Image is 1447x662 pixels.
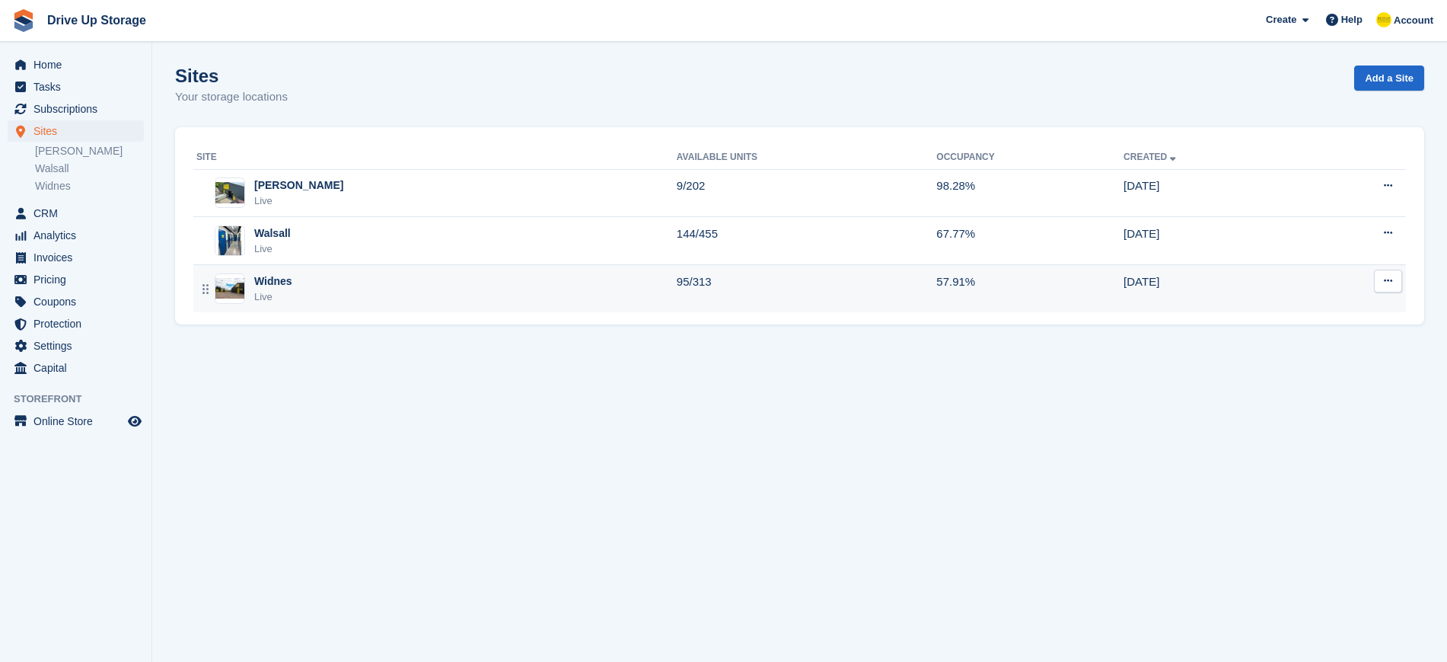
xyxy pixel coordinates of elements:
th: Occupancy [936,146,1123,170]
img: Image of Walsall site [218,225,241,256]
div: Widnes [254,273,292,289]
a: menu [8,335,144,357]
a: menu [8,313,144,334]
a: menu [8,357,144,379]
span: Analytics [33,225,125,246]
a: menu [8,269,144,290]
a: Preview store [126,412,144,430]
td: 144/455 [677,217,936,265]
span: Sites [33,120,125,142]
td: 95/313 [677,265,936,312]
th: Site [193,146,677,170]
p: Your storage locations [175,88,288,106]
img: Image of Widnes site [215,278,244,299]
span: Create [1266,12,1296,27]
div: Walsall [254,225,291,241]
span: Home [33,54,125,75]
span: Pricing [33,269,125,290]
span: Capital [33,357,125,379]
span: Settings [33,335,125,357]
div: [PERSON_NAME] [254,177,343,193]
span: Tasks [33,76,125,98]
td: 9/202 [677,169,936,217]
span: Protection [33,313,125,334]
a: menu [8,247,144,268]
a: menu [8,203,144,224]
span: Account [1394,13,1433,28]
h1: Sites [175,66,288,86]
th: Available Units [677,146,936,170]
a: Drive Up Storage [41,8,152,33]
a: Created [1123,152,1179,162]
img: Crispin Vitoria [1376,12,1391,27]
a: menu [8,54,144,75]
td: [DATE] [1123,265,1302,312]
span: Help [1341,12,1363,27]
a: Add a Site [1354,66,1424,91]
td: [DATE] [1123,217,1302,265]
a: menu [8,120,144,142]
span: Coupons [33,291,125,312]
img: Image of Stroud site [215,182,244,204]
td: 98.28% [936,169,1123,217]
div: Live [254,241,291,257]
a: menu [8,291,144,312]
span: Storefront [14,392,151,407]
span: Invoices [33,247,125,268]
span: Subscriptions [33,98,125,120]
img: stora-icon-8386f47178a22dfd0bd8f6a31ec36ba5ce8667c1dd55bd0f319d3a0aa187defe.svg [12,9,35,32]
a: [PERSON_NAME] [35,144,144,158]
div: Live [254,193,343,209]
td: [DATE] [1123,169,1302,217]
td: 67.77% [936,217,1123,265]
a: menu [8,225,144,246]
div: Live [254,289,292,305]
a: menu [8,411,144,432]
span: CRM [33,203,125,224]
a: menu [8,76,144,98]
td: 57.91% [936,265,1123,312]
a: Widnes [35,179,144,193]
span: Online Store [33,411,125,432]
a: menu [8,98,144,120]
a: Walsall [35,162,144,176]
